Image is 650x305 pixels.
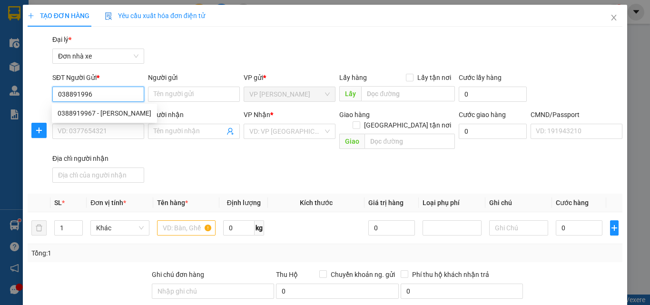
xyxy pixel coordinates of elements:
label: Cước lấy hàng [459,74,502,81]
span: [GEOGRAPHIC_DATA] tận nơi [360,120,455,130]
span: Lấy hàng [339,74,367,81]
input: Ghi chú đơn hàng [152,284,274,299]
input: Dọc đường [361,86,455,101]
span: Phí thu hộ khách nhận trả [408,269,493,280]
div: VP gửi [244,72,335,83]
span: Cước hàng [556,199,589,207]
span: Lấy tận nơi [414,72,455,83]
span: SL [54,199,62,207]
label: Cước giao hàng [459,111,506,118]
span: VP Nhận [244,111,270,118]
span: Tên hàng [157,199,188,207]
span: Kích thước [300,199,333,207]
div: CMND/Passport [531,109,622,120]
span: Đại lý [52,36,71,43]
div: Tổng: 1 [31,248,252,258]
span: plus [32,127,46,134]
label: Ghi chú đơn hàng [152,271,204,278]
div: 0388919967 - ANH TUẤN [52,106,157,121]
span: Đơn nhà xe [58,49,138,63]
button: Close [601,5,627,31]
span: Giá trị hàng [368,199,404,207]
span: Định lượng [227,199,261,207]
span: Yêu cầu xuất hóa đơn điện tử [105,12,205,20]
button: plus [31,123,47,138]
span: plus [611,224,618,232]
span: Thu Hộ [276,271,298,278]
input: VD: Bàn, Ghế [157,220,216,236]
span: Giao hàng [339,111,370,118]
span: VP Ngọc Hồi [249,87,330,101]
button: delete [31,220,47,236]
div: 0388919967 - [PERSON_NAME] [58,108,151,118]
input: Cước giao hàng [459,124,527,139]
th: Ghi chú [485,194,552,212]
input: Ghi Chú [489,220,548,236]
th: Loại phụ phí [419,194,485,212]
input: 0 [368,220,415,236]
span: Đơn vị tính [90,199,126,207]
span: Khác [96,221,144,235]
button: plus [610,220,619,236]
input: Dọc đường [364,134,455,149]
div: Người nhận [148,109,240,120]
img: icon [105,12,112,20]
div: SĐT Người Gửi [52,72,144,83]
span: Giao [339,134,364,149]
span: kg [255,220,264,236]
span: close [610,14,618,21]
span: Lấy [339,86,361,101]
span: TẠO ĐƠN HÀNG [28,12,89,20]
input: Cước lấy hàng [459,87,527,102]
input: Địa chỉ của người nhận [52,167,144,183]
span: Chuyển khoản ng. gửi [327,269,399,280]
span: plus [28,12,34,19]
div: Người gửi [148,72,240,83]
div: Địa chỉ người nhận [52,153,144,164]
span: user-add [227,128,234,135]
